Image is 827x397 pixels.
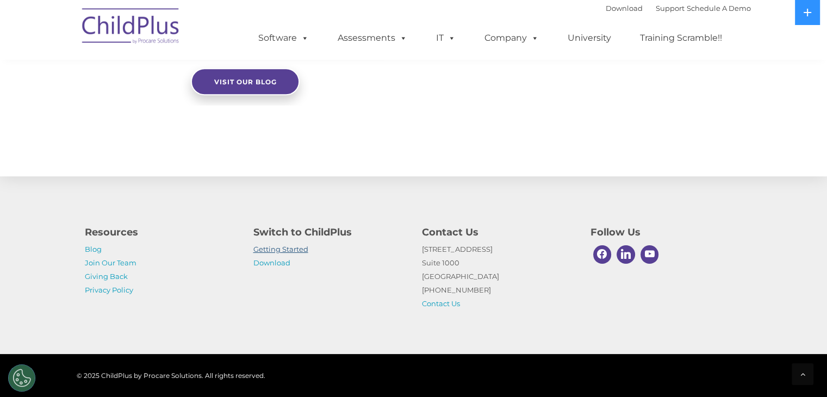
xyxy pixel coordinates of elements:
[629,27,733,49] a: Training Scramble!!
[422,299,460,308] a: Contact Us
[606,4,751,13] font: |
[422,243,574,311] p: [STREET_ADDRESS] Suite 1000 [GEOGRAPHIC_DATA] [PHONE_NUMBER]
[590,243,614,266] a: Facebook
[474,27,550,49] a: Company
[8,364,35,392] button: Cookies Settings
[687,4,751,13] a: Schedule A Demo
[590,225,743,240] h4: Follow Us
[606,4,643,13] a: Download
[638,243,662,266] a: Youtube
[214,78,276,86] span: Visit our blog
[85,225,237,240] h4: Resources
[253,258,290,267] a: Download
[425,27,467,49] a: IT
[253,225,406,240] h4: Switch to ChildPlus
[247,27,320,49] a: Software
[85,245,102,253] a: Blog
[327,27,418,49] a: Assessments
[151,116,197,125] span: Phone number
[253,245,308,253] a: Getting Started
[422,225,574,240] h4: Contact Us
[77,371,265,380] span: © 2025 ChildPlus by Procare Solutions. All rights reserved.
[614,243,638,266] a: Linkedin
[656,4,685,13] a: Support
[557,27,622,49] a: University
[77,1,185,55] img: ChildPlus by Procare Solutions
[85,258,136,267] a: Join Our Team
[85,286,133,294] a: Privacy Policy
[151,72,184,80] span: Last name
[85,272,128,281] a: Giving Back
[191,68,300,95] a: Visit our blog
